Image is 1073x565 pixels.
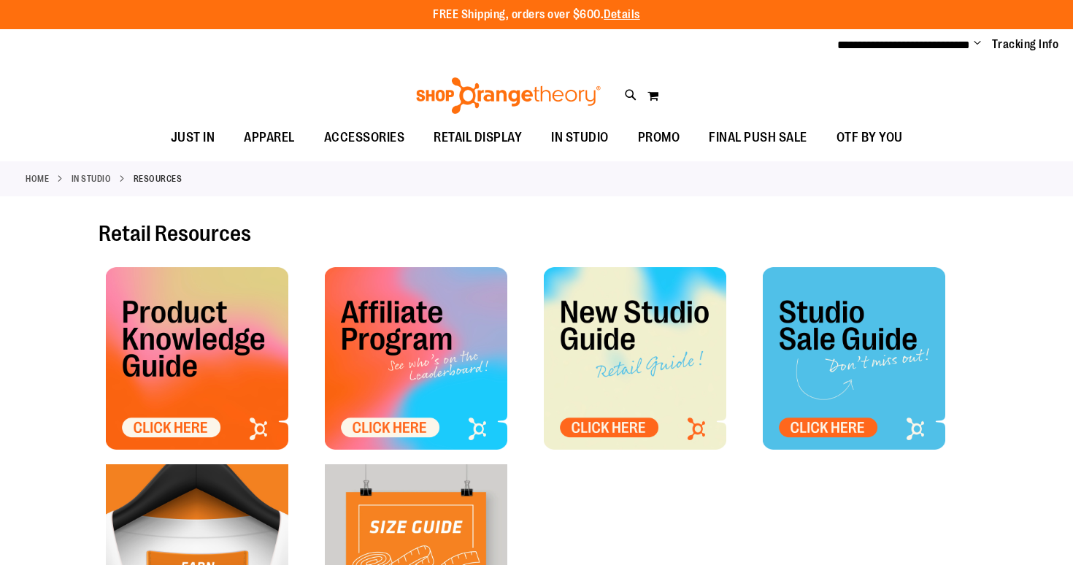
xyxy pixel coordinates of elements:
[604,8,640,21] a: Details
[434,121,522,154] span: RETAIL DISPLAY
[324,121,405,154] span: ACCESSORIES
[99,222,974,245] h2: Retail Resources
[694,121,822,155] a: FINAL PUSH SALE
[244,121,295,154] span: APPAREL
[974,37,981,52] button: Account menu
[26,172,49,185] a: Home
[763,267,945,450] img: OTF - Studio Sale Tile
[229,121,309,155] a: APPAREL
[309,121,420,155] a: ACCESSORIES
[551,121,609,154] span: IN STUDIO
[156,121,230,155] a: JUST IN
[623,121,695,155] a: PROMO
[171,121,215,154] span: JUST IN
[134,172,182,185] strong: Resources
[419,121,536,155] a: RETAIL DISPLAY
[992,36,1059,53] a: Tracking Info
[325,267,507,450] img: OTF Affiliate Tile
[72,172,112,185] a: IN STUDIO
[536,121,623,154] a: IN STUDIO
[433,7,640,23] p: FREE Shipping, orders over $600.
[414,77,603,114] img: Shop Orangetheory
[822,121,918,155] a: OTF BY YOU
[837,121,903,154] span: OTF BY YOU
[709,121,807,154] span: FINAL PUSH SALE
[638,121,680,154] span: PROMO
